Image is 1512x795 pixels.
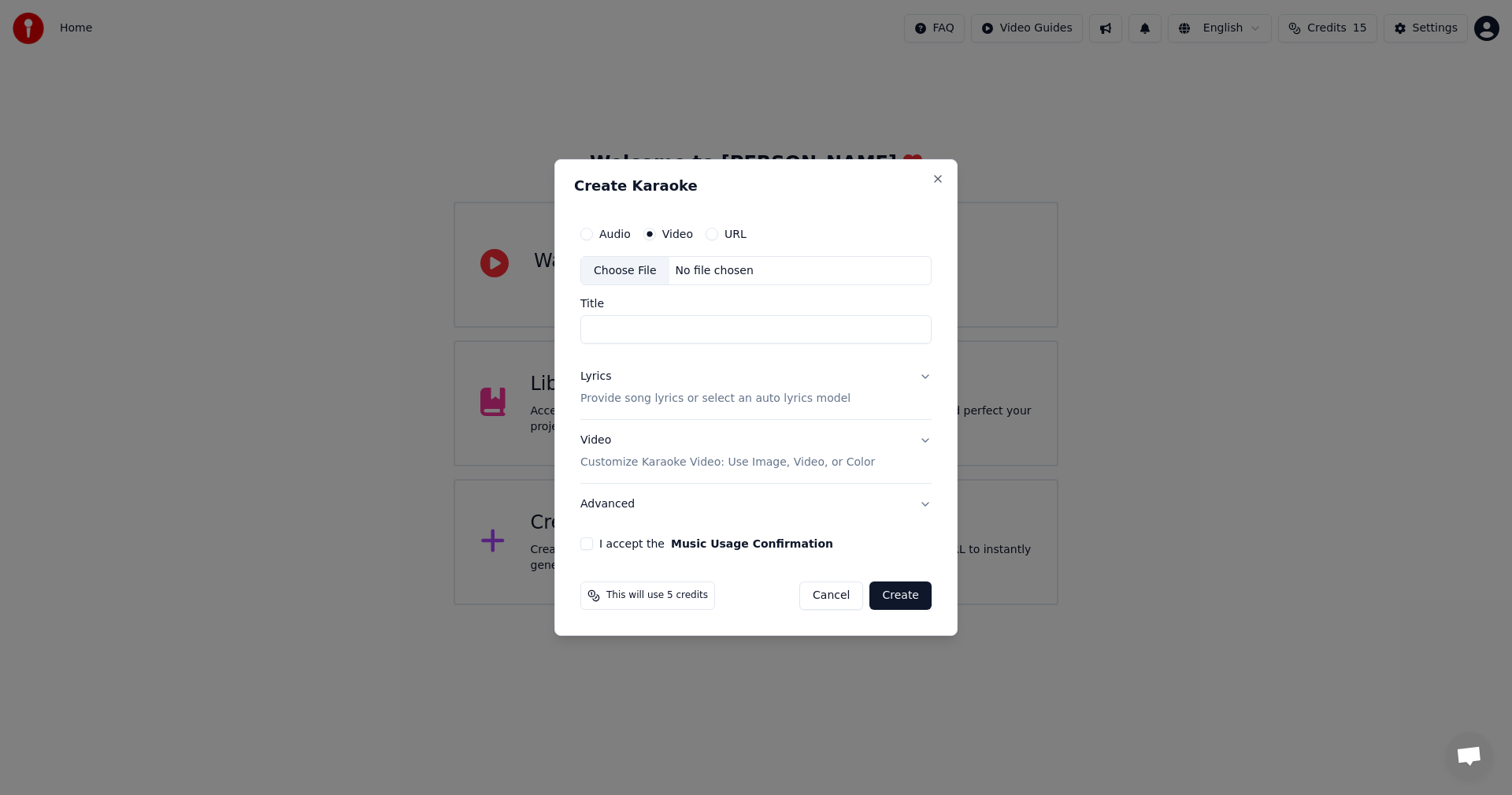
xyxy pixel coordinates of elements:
button: Cancel [799,581,863,610]
label: Title [580,299,932,310]
button: Create [869,581,932,610]
p: Customize Karaoke Video: Use Image, Video, or Color [580,455,875,470]
div: Lyrics [580,370,611,385]
label: URL [724,228,747,240]
label: Video [662,228,693,240]
button: LyricsProvide song lyrics or select an auto lyrics model [580,357,932,420]
label: I accept the [599,538,833,549]
div: Choose File [581,257,669,285]
div: No file chosen [669,263,760,279]
label: Audio [599,228,631,240]
span: This will use 5 credits [606,589,708,602]
button: Advanced [580,484,932,525]
button: VideoCustomize Karaoke Video: Use Image, Video, or Color [580,421,932,484]
div: Video [580,433,875,471]
button: I accept the [671,538,833,549]
p: Provide song lyrics or select an auto lyrics model [580,392,850,407]
h2: Create Karaoke [574,179,938,193]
